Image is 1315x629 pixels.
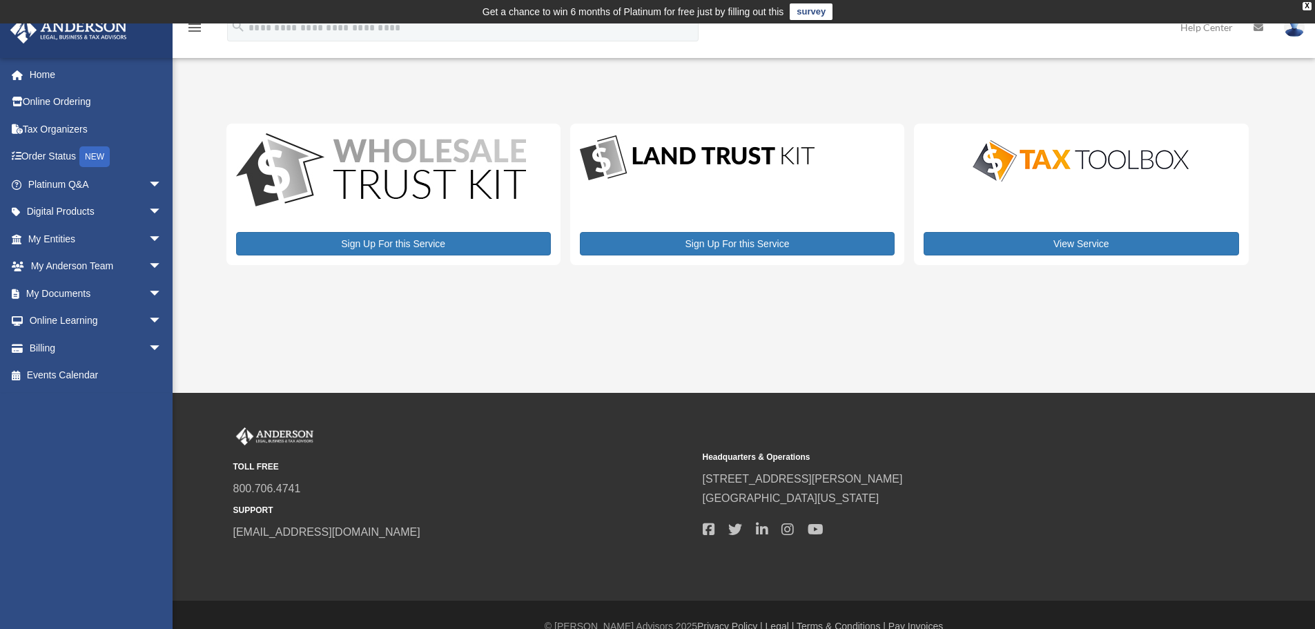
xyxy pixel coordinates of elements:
i: search [231,19,246,34]
a: View Service [924,232,1238,255]
img: Anderson Advisors Platinum Portal [6,17,131,43]
a: Home [10,61,183,88]
span: arrow_drop_down [148,171,176,199]
a: Digital Productsarrow_drop_down [10,198,176,226]
a: Platinum Q&Aarrow_drop_down [10,171,183,198]
div: close [1303,2,1312,10]
a: menu [186,24,203,36]
a: Sign Up For this Service [236,232,551,255]
span: arrow_drop_down [148,198,176,226]
a: Events Calendar [10,362,183,389]
i: menu [186,19,203,36]
a: My Anderson Teamarrow_drop_down [10,253,183,280]
span: arrow_drop_down [148,225,176,253]
a: Order StatusNEW [10,143,183,171]
a: My Entitiesarrow_drop_down [10,225,183,253]
a: Online Ordering [10,88,183,116]
div: Get a chance to win 6 months of Platinum for free just by filling out this [483,3,784,20]
a: Online Learningarrow_drop_down [10,307,183,335]
a: My Documentsarrow_drop_down [10,280,183,307]
span: arrow_drop_down [148,280,176,308]
div: NEW [79,146,110,167]
a: survey [790,3,832,20]
span: arrow_drop_down [148,307,176,336]
img: LandTrust_lgo-1.jpg [580,133,815,184]
a: Tax Organizers [10,115,183,143]
small: Headquarters & Operations [703,450,1162,465]
a: [STREET_ADDRESS][PERSON_NAME] [703,473,903,485]
img: Anderson Advisors Platinum Portal [233,427,316,445]
a: [EMAIL_ADDRESS][DOMAIN_NAME] [233,526,420,538]
small: SUPPORT [233,503,693,518]
a: 800.706.4741 [233,483,301,494]
a: [GEOGRAPHIC_DATA][US_STATE] [703,492,879,504]
small: TOLL FREE [233,460,693,474]
a: Billingarrow_drop_down [10,334,183,362]
img: WS-Trust-Kit-lgo-1.jpg [236,133,526,210]
img: User Pic [1284,17,1305,37]
a: Sign Up For this Service [580,232,895,255]
span: arrow_drop_down [148,334,176,362]
span: arrow_drop_down [148,253,176,281]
